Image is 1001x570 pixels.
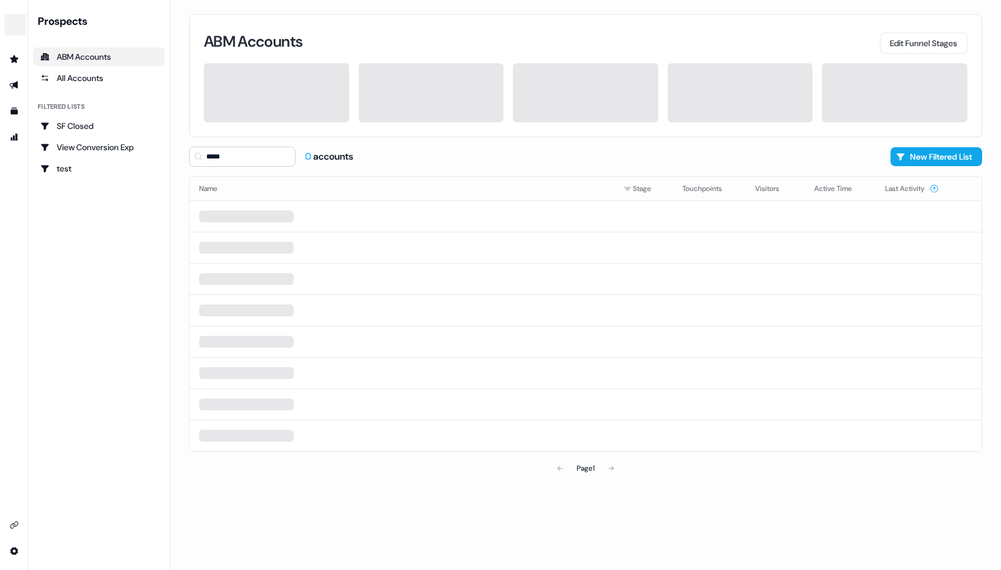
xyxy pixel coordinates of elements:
div: SF Closed [40,120,158,132]
div: Stage [623,183,664,195]
button: Edit Funnel Stages [880,33,967,54]
a: ABM Accounts [33,47,165,66]
button: Touchpoints [682,178,736,199]
a: Go to outbound experience [5,76,24,95]
a: Go to SF Closed [33,116,165,135]
div: accounts [305,150,353,163]
button: Visitors [755,178,794,199]
a: Go to View Conversion Exp [33,138,165,157]
a: Go to integrations [5,516,24,535]
button: Last Activity [885,178,939,199]
div: ABM Accounts [40,51,158,63]
div: All Accounts [40,72,158,84]
span: 0 [305,150,313,163]
button: New Filtered List [890,147,982,166]
a: Go to prospects [5,50,24,69]
th: Name [190,177,614,200]
a: Go to integrations [5,542,24,561]
div: View Conversion Exp [40,141,158,153]
a: Go to attribution [5,128,24,147]
div: test [40,163,158,174]
a: All accounts [33,69,165,88]
div: Prospects [38,14,165,28]
a: Go to test [33,159,165,178]
div: Filtered lists [38,102,84,112]
h3: ABM Accounts [204,34,303,49]
div: Page 1 [577,462,594,474]
a: Go to templates [5,102,24,121]
button: Active Time [814,178,866,199]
